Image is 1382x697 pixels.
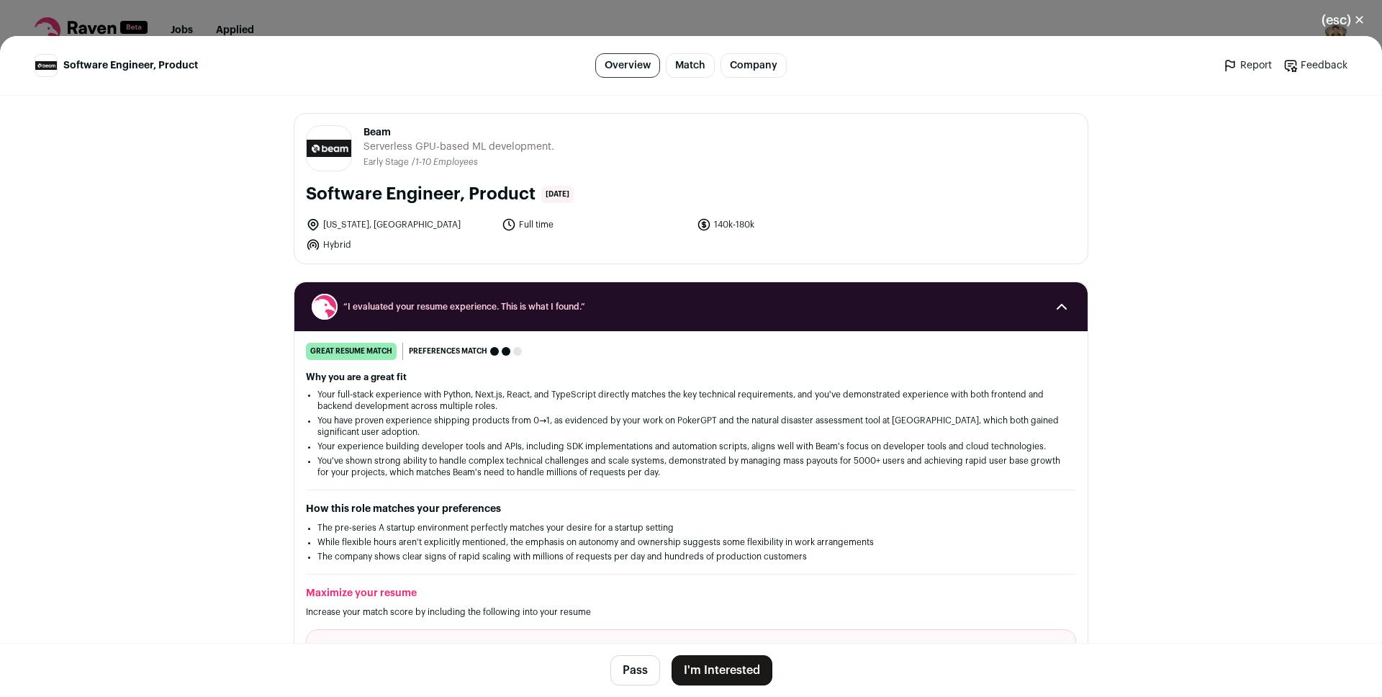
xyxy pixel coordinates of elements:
button: Pass [610,655,660,685]
a: Company [721,53,787,78]
span: Beam [363,125,554,140]
span: “I evaluated your resume experience. This is what I found.” [343,301,1039,312]
li: Full time [502,217,689,232]
li: / [412,157,478,168]
a: Feedback [1283,58,1347,73]
span: Software Engineer, Product [63,58,198,73]
p: Increase your match score by including the following into your resume [306,606,1076,618]
a: Report [1223,58,1272,73]
li: [US_STATE], [GEOGRAPHIC_DATA] [306,217,493,232]
li: 140k-180k [697,217,884,232]
h2: Why you are a great fit [306,372,1076,383]
img: 5a7c687ca9e4e7939ca35d148090541ca83580d2c2fdb8771a8a4eb99f8a5e67.jpg [35,61,57,69]
div: great resume match [306,343,397,360]
button: Close modal [1304,4,1382,36]
span: Serverless GPU-based ML development. [363,140,554,154]
li: You have proven experience shipping products from 0→1, as evidenced by your work on PokerGPT and ... [317,415,1065,438]
a: Overview [595,53,660,78]
img: 5a7c687ca9e4e7939ca35d148090541ca83580d2c2fdb8771a8a4eb99f8a5e67.jpg [307,140,351,156]
li: The pre-series A startup environment perfectly matches your desire for a startup setting [317,522,1065,534]
h2: Maximize your resume [306,586,1076,601]
li: While flexible hours aren't explicitly mentioned, the emphasis on autonomy and ownership suggests... [317,536,1065,548]
li: The company shows clear signs of rapid scaling with millions of requests per day and hundreds of ... [317,551,1065,562]
li: Hybrid [306,238,493,252]
h1: Software Engineer, Product [306,183,536,206]
li: Your experience building developer tools and APIs, including SDK implementations and automation s... [317,441,1065,452]
li: Your full-stack experience with Python, Next.js, React, and TypeScript directly matches the key t... [317,389,1065,412]
span: 1-10 Employees [415,158,478,166]
button: I'm Interested [672,655,772,685]
span: [DATE] [541,186,574,203]
li: You've shown strong ability to handle complex technical challenges and scale systems, demonstrate... [317,455,1065,478]
span: Preferences match [409,344,487,359]
a: Match [666,53,715,78]
h2: How this role matches your preferences [306,502,1076,516]
li: Early Stage [363,157,412,168]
